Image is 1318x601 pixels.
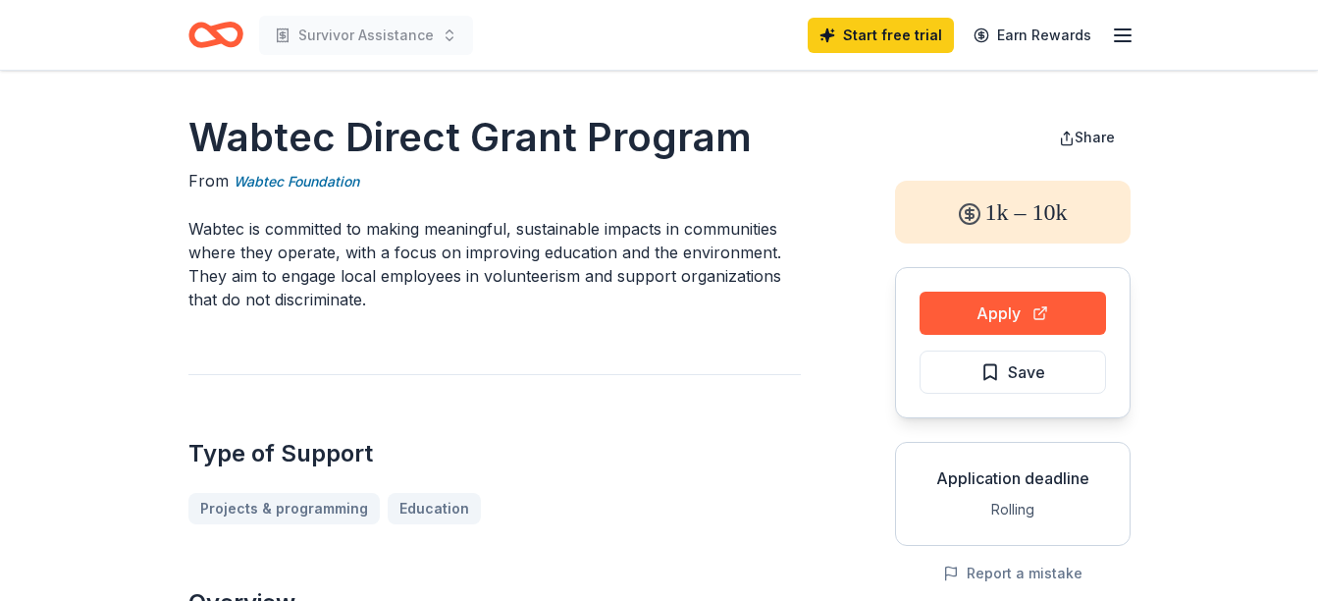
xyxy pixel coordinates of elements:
button: Report a mistake [943,562,1082,585]
div: From [188,169,801,193]
a: Earn Rewards [962,18,1103,53]
p: Wabtec is committed to making meaningful, sustainable impacts in communities where they operate, ... [188,217,801,311]
div: Rolling [912,498,1114,521]
a: Wabtec Foundation [234,170,359,193]
a: Education [388,493,481,524]
span: Save [1008,359,1045,385]
button: Share [1043,118,1131,157]
span: Share [1075,129,1115,145]
div: Application deadline [912,466,1114,490]
button: Save [920,351,1106,394]
button: Survivor Assistance [259,16,473,55]
h2: Type of Support [188,438,801,469]
a: Home [188,12,243,58]
button: Apply [920,292,1106,335]
a: Projects & programming [188,493,380,524]
div: 1k – 10k [895,181,1131,244]
a: Start free trial [808,18,954,53]
h1: Wabtec Direct Grant Program [188,110,801,165]
span: Survivor Assistance [298,24,434,47]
